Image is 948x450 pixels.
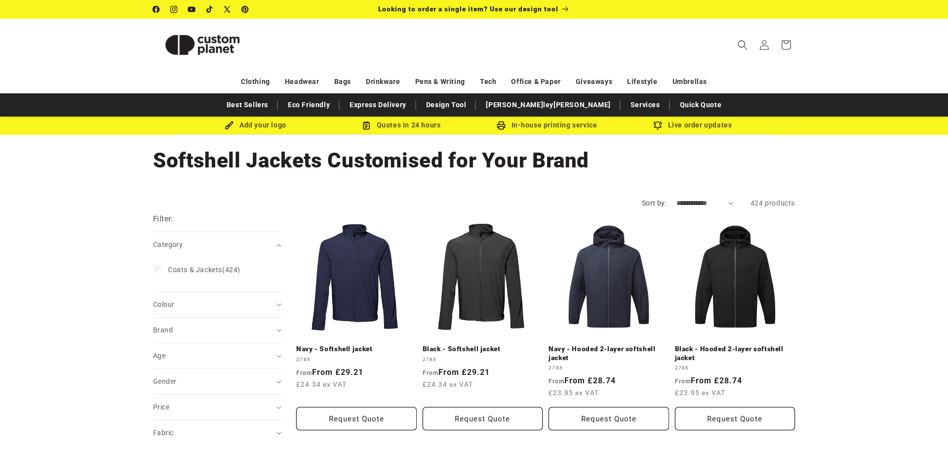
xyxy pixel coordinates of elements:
[366,73,400,90] a: Drinkware
[153,395,281,420] summary: Price
[627,73,657,90] a: Lifestyle
[653,121,662,130] img: Order updates
[732,34,753,56] summary: Search
[423,345,543,354] a: Black - Softshell jacket
[153,326,173,334] span: Brand
[576,73,612,90] a: Giveaways
[168,265,240,274] span: (424)
[153,343,281,368] summary: Age (0 selected)
[222,96,273,114] a: Best Sellers
[153,232,281,257] summary: Category (0 selected)
[750,199,795,207] span: 424 products
[549,345,669,362] a: Navy - Hooded 2-layer softshell jacket
[153,292,281,317] summary: Colour (0 selected)
[511,73,560,90] a: Office & Paper
[283,96,335,114] a: Eco Friendly
[675,345,795,362] a: Black - Hooded 2-layer softshell jacket
[153,377,176,385] span: Gender
[153,403,169,411] span: Price
[474,119,620,131] div: In-house printing service
[168,266,222,274] span: Coats & Jackets
[153,147,795,174] h1: Softshell Jackets Customised for Your Brand
[626,96,665,114] a: Services
[285,73,319,90] a: Headwear
[362,121,371,130] img: Order Updates Icon
[549,407,669,430] button: Request Quote
[150,19,256,71] a: Custom Planet
[296,345,417,354] a: Navy - Softshell jacket
[378,5,558,13] span: Looking to order a single item? Use our design tool
[497,121,506,130] img: In-house printing
[153,300,174,308] span: Colour
[183,119,328,131] div: Add your logo
[421,96,472,114] a: Design Tool
[153,369,281,394] summary: Gender (0 selected)
[481,96,615,114] a: [PERSON_NAME]ley[PERSON_NAME]
[153,23,252,67] img: Custom Planet
[153,318,281,343] summary: Brand (0 selected)
[620,119,765,131] div: Live order updates
[153,213,173,225] h2: Filter:
[153,352,165,360] span: Age
[345,96,411,114] a: Express Delivery
[642,199,667,207] label: Sort by:
[480,73,496,90] a: Tech
[153,241,183,248] span: Category
[153,420,281,446] summary: Fabric (0 selected)
[153,429,173,437] span: Fabric
[423,407,543,430] button: Request Quote
[241,73,270,90] a: Clothing
[328,119,474,131] div: Quotes in 24 hours
[415,73,465,90] a: Pens & Writing
[675,407,795,430] button: Request Quote
[334,73,351,90] a: Bags
[675,96,727,114] a: Quick Quote
[296,407,417,430] button: Request Quote
[672,73,707,90] a: Umbrellas
[225,121,234,130] img: Brush Icon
